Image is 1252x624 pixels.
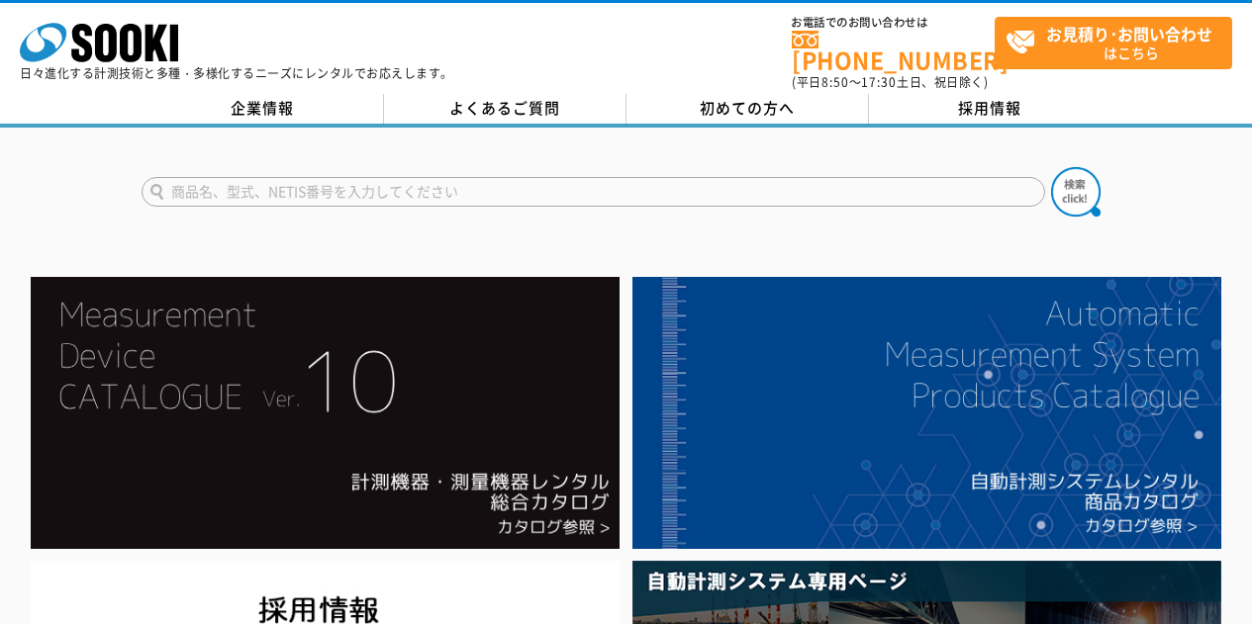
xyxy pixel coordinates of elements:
img: btn_search.png [1051,167,1101,217]
a: 初めての方へ [626,94,869,124]
a: よくあるご質問 [384,94,626,124]
a: 採用情報 [869,94,1111,124]
img: Catalog Ver10 [31,277,620,549]
span: 初めての方へ [700,97,795,119]
a: [PHONE_NUMBER] [792,31,995,71]
span: はこちら [1006,18,1231,67]
span: (平日 ～ 土日、祝日除く) [792,73,988,91]
span: 17:30 [861,73,897,91]
a: 企業情報 [142,94,384,124]
strong: お見積り･お問い合わせ [1046,22,1212,45]
p: 日々進化する計測技術と多種・多様化するニーズにレンタルでお応えします。 [20,67,453,79]
img: 自動計測システムカタログ [632,277,1221,549]
a: お見積り･お問い合わせはこちら [995,17,1232,69]
span: 8:50 [821,73,849,91]
span: お電話でのお問い合わせは [792,17,995,29]
input: 商品名、型式、NETIS番号を入力してください [142,177,1045,207]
